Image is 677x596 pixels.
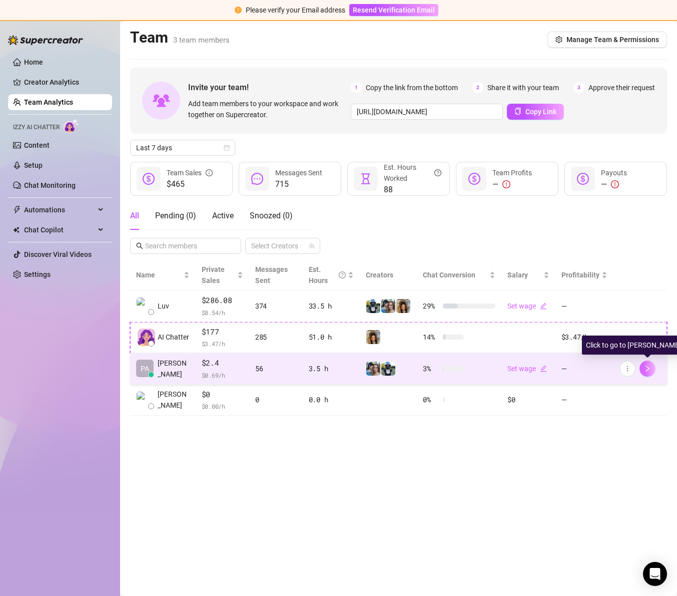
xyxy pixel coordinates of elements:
span: dollar-circle [577,173,589,185]
span: $ 0.00 /h [202,401,243,411]
span: 1 [351,82,362,93]
span: Add team members to your workspace and work together on Supercreator. [188,98,347,120]
a: Set wageedit [507,365,547,373]
span: $ 3.47 /h [202,339,243,349]
span: edit [540,365,547,372]
span: exclamation-circle [235,7,242,14]
span: Payouts [601,169,627,177]
h2: Team [130,28,230,47]
div: Team Sales [167,167,213,178]
span: 29 % [423,301,439,312]
span: Private Sales [202,265,225,284]
div: Est. Hours Worked [384,162,441,184]
span: $0 [202,389,243,401]
span: Messages Sent [275,169,322,177]
span: question-circle [434,162,441,184]
div: — [492,178,532,190]
td: — [555,385,613,416]
a: Team Analytics [24,98,73,106]
span: $286.08 [202,294,243,307]
span: Chat Copilot [24,222,95,238]
span: Invite your team! [188,81,351,94]
th: Name [130,260,196,290]
div: Pending ( 0 ) [155,210,196,222]
span: exclamation-circle [611,180,619,188]
div: Please verify your Email address [246,5,345,16]
span: dollar-circle [468,173,480,185]
a: Setup [24,161,43,169]
span: $2.4 [202,357,243,369]
span: AI Chatter [158,332,189,343]
span: message [251,173,263,185]
span: Approve their request [588,82,655,93]
img: Luv [396,299,410,313]
img: Luv [366,330,380,344]
img: LuvandLeo‍️ [381,299,395,313]
img: Angel Quiroz [137,392,153,408]
span: PA [141,363,149,374]
span: Chat Conversion [423,271,475,279]
span: Messages Sent [255,265,288,284]
img: logo-BBDzfeDw.svg [8,35,83,45]
span: $177 [202,326,243,338]
span: Active [212,211,234,220]
span: $ 8.54 /h [202,308,243,318]
td: — [555,353,613,385]
span: 3 % [423,363,439,374]
div: — [601,178,627,190]
a: Settings [24,270,51,278]
div: 0 [255,394,297,405]
span: Last 7 days [136,140,229,155]
div: 3.5 h [309,363,354,374]
span: $465 [167,178,213,190]
div: 374 [255,301,297,312]
span: Name [136,269,182,280]
span: [PERSON_NAME] [158,389,190,411]
span: 88 [384,184,441,196]
button: Resend Verification Email [349,4,438,16]
div: 33.5 h [309,301,354,312]
a: Creator Analytics [24,74,104,90]
a: Discover Viral Videos [24,250,92,258]
span: 715 [275,178,322,190]
input: Search members [145,240,227,251]
span: question-circle [339,264,346,286]
span: dollar-circle [143,173,155,185]
span: Copy Link [525,108,556,116]
span: setting [555,36,562,43]
div: $0 [507,394,549,405]
div: 51.0 h [309,332,354,343]
span: Automations [24,202,95,218]
button: Copy Link [507,104,564,120]
span: 3 [573,82,584,93]
span: Profitability [561,271,599,279]
span: 0 % [423,394,439,405]
img: Luv [366,299,380,313]
a: Chat Monitoring [24,181,76,189]
span: Snoozed ( 0 ) [250,211,293,220]
span: 2 [472,82,483,93]
span: Luv [158,301,169,312]
span: Team Profits [492,169,532,177]
div: Est. Hours [309,264,346,286]
span: right [644,365,651,372]
div: 285 [255,332,297,343]
span: Copy the link from the bottom [366,82,458,93]
span: edit [540,303,547,310]
span: info-circle [206,167,213,178]
span: calendar [224,145,230,151]
span: $ 0.69 /h [202,370,243,380]
span: search [136,242,143,249]
img: AI Chatter [64,119,79,133]
a: Set wageedit [507,302,547,310]
img: Luv [137,297,153,314]
div: $3.47 /h [561,332,607,343]
a: Home [24,58,43,66]
span: more [624,365,631,372]
div: 56 [255,363,297,374]
div: 0.0 h [309,394,354,405]
span: copy [514,108,521,115]
img: LuvandLeo‍️ [366,362,380,376]
div: Open Intercom Messenger [643,562,667,586]
th: Creators [360,260,417,290]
